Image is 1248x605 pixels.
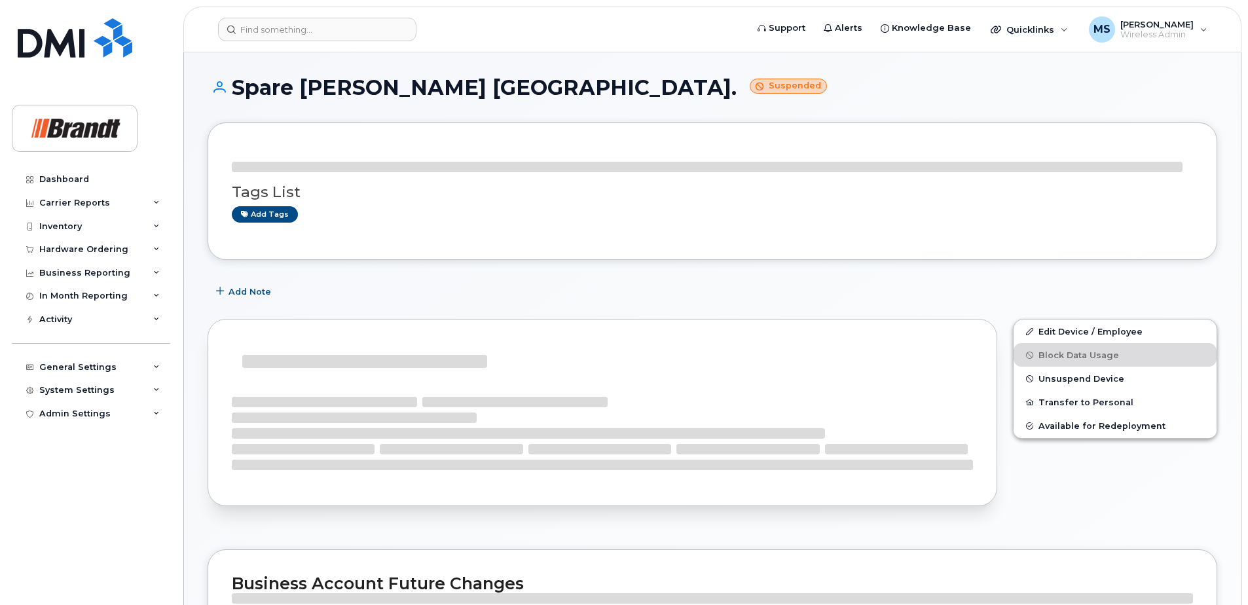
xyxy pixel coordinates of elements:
small: Suspended [750,79,827,94]
a: Edit Device / Employee [1014,320,1217,343]
h3: Tags List [232,184,1193,200]
h1: Spare [PERSON_NAME] [GEOGRAPHIC_DATA]. [208,76,1217,99]
h2: Business Account Future Changes [232,574,1193,593]
button: Unsuspend Device [1014,367,1217,390]
button: Transfer to Personal [1014,390,1217,414]
button: Available for Redeployment [1014,414,1217,437]
button: Block Data Usage [1014,343,1217,367]
span: Available for Redeployment [1038,421,1165,431]
span: Unsuspend Device [1038,374,1124,384]
span: Add Note [229,285,271,298]
button: Add Note [208,280,282,303]
a: Add tags [232,206,298,223]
